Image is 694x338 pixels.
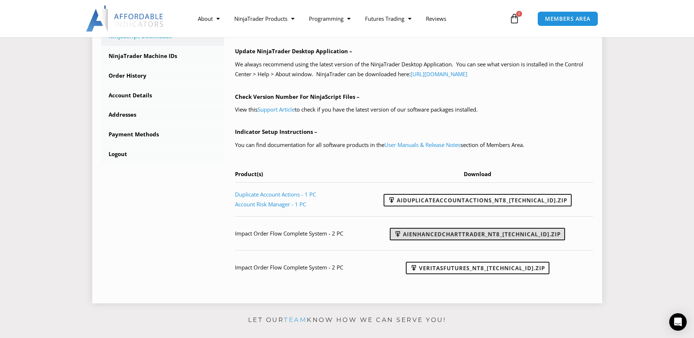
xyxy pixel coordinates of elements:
a: Account Details [101,86,224,105]
span: 0 [516,11,522,17]
p: View this to check if you have the latest version of our software packages installed. [235,105,593,115]
td: Impact Order Flow Complete System - 2 PC [235,216,368,250]
b: Check Version Number For NinjaScript Files – [235,93,360,100]
span: MEMBERS AREA [545,16,591,22]
span: Download [464,170,491,178]
p: We always recommend using the latest version of the NinjaTrader Desktop Application. You can see ... [235,59,593,80]
a: Order History [101,66,224,85]
a: AIEnhancedChartTrader_NT8_[TECHNICAL_ID].zip [390,228,565,240]
a: Futures Trading [358,10,419,27]
b: Indicator Setup Instructions – [235,128,317,135]
a: Account Risk Manager - 1 PC [235,201,306,208]
a: MEMBERS AREA [537,11,598,26]
a: Addresses [101,105,224,124]
a: Support Article [258,106,295,113]
p: Let our know how we can serve you! [92,314,602,326]
b: Update NinjaTrader Desktop Application – [235,47,352,55]
img: LogoAI | Affordable Indicators – NinjaTrader [86,5,164,32]
a: 0 [498,8,530,29]
a: Duplicate Account Actions - 1 PC [235,191,316,198]
p: You can find documentation for all software products in the section of Members Area. [235,140,593,150]
a: Payment Methods [101,125,224,144]
td: Impact Order Flow Complete System - 2 PC [235,250,368,284]
a: NinjaTrader Products [227,10,302,27]
a: About [191,10,227,27]
a: Reviews [419,10,454,27]
a: NinjaTrader Machine IDs [101,47,224,66]
a: Logout [101,145,224,164]
a: User Manuals & Release Notes [384,141,460,148]
div: Open Intercom Messenger [669,313,687,331]
a: VeritasFutures_NT8_[TECHNICAL_ID].zip [406,262,549,274]
a: AIDuplicateAccountActions_NT8_[TECHNICAL_ID].zip [384,194,572,206]
nav: Menu [191,10,507,27]
a: [URL][DOMAIN_NAME] [411,70,467,78]
a: team [284,316,307,323]
span: Product(s) [235,170,263,178]
a: Programming [302,10,358,27]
